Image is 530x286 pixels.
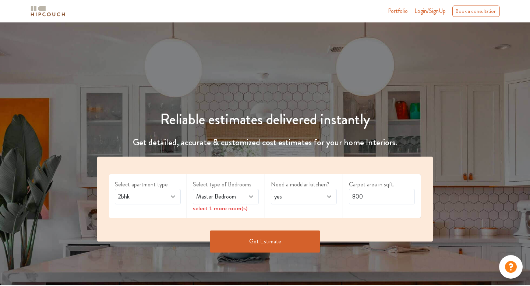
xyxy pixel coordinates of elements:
div: select 1 more room(s) [193,204,259,212]
span: yes [273,192,317,201]
a: Portfolio [388,7,408,15]
label: Need a modular kitchen? [271,180,337,189]
span: Login/SignUp [414,7,446,15]
img: logo-horizontal.svg [29,5,66,18]
input: Enter area sqft [349,189,415,204]
span: Master Bedroom [195,192,239,201]
span: 2bhk [117,192,161,201]
label: Select type of Bedrooms [193,180,259,189]
h4: Get detailed, accurate & customized cost estimates for your home Interiors. [93,137,437,148]
div: Book a consultation [452,6,500,17]
button: Get Estimate [210,230,320,253]
label: Carpet area in sqft. [349,180,415,189]
label: Select apartment type [115,180,181,189]
h1: Reliable estimates delivered instantly [93,111,437,128]
span: logo-horizontal.svg [29,3,66,19]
